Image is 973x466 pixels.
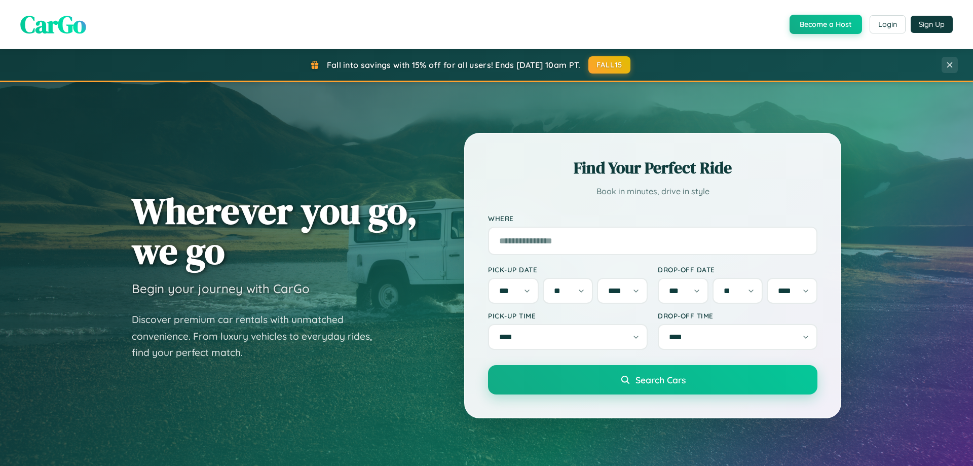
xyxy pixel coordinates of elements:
h1: Wherever you go, we go [132,191,418,271]
h3: Begin your journey with CarGo [132,281,310,296]
label: Where [488,214,817,223]
label: Pick-up Time [488,311,648,320]
p: Discover premium car rentals with unmatched convenience. From luxury vehicles to everyday rides, ... [132,311,385,361]
h2: Find Your Perfect Ride [488,157,817,179]
button: Sign Up [911,16,953,33]
button: Become a Host [790,15,862,34]
span: Search Cars [635,374,686,385]
button: Search Cars [488,365,817,395]
p: Book in minutes, drive in style [488,184,817,199]
button: Login [870,15,906,33]
span: CarGo [20,8,86,41]
button: FALL15 [588,56,631,74]
label: Drop-off Time [658,311,817,320]
span: Fall into savings with 15% off for all users! Ends [DATE] 10am PT. [327,60,581,70]
label: Pick-up Date [488,265,648,274]
label: Drop-off Date [658,265,817,274]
